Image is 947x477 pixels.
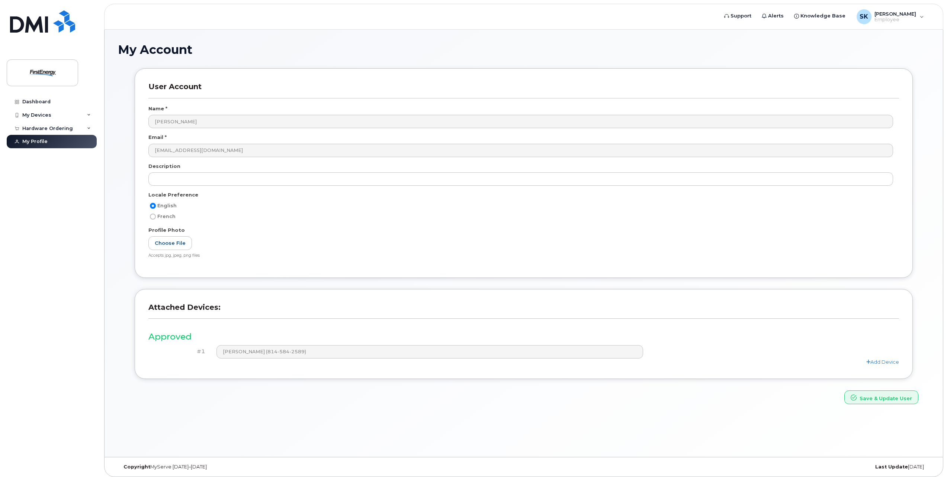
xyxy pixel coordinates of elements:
label: Locale Preference [148,191,198,198]
h3: Attached Devices: [148,303,899,319]
span: French [157,214,176,219]
h1: My Account [118,43,930,56]
input: English [150,203,156,209]
label: Profile Photo [148,227,185,234]
div: [DATE] [659,464,930,470]
a: Add Device [866,359,899,365]
h4: #1 [154,348,205,355]
label: Description [148,163,180,170]
div: Accepts jpg, jpeg, png files [148,253,893,259]
div: MyServe [DATE]–[DATE] [118,464,388,470]
button: Save & Update User [844,390,918,404]
span: English [157,203,177,208]
label: Name * [148,105,167,112]
input: French [150,214,156,220]
strong: Copyright [123,464,150,470]
h3: User Account [148,82,899,98]
strong: Last Update [875,464,908,470]
label: Email * [148,134,167,141]
label: Choose File [148,236,192,250]
h3: Approved [148,332,899,341]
